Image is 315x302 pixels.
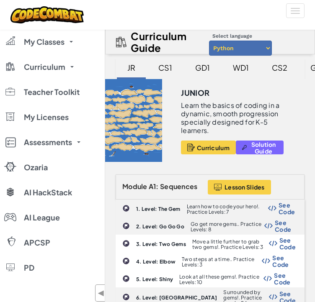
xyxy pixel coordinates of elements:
[122,222,130,230] img: IconChallengeLevel.svg
[263,58,296,77] div: CS2
[225,184,265,190] span: Lesson Slides
[10,6,84,23] img: CodeCombat logo
[136,258,176,265] b: 4. Level: Elbow
[279,202,296,215] span: See Code
[275,219,296,233] span: See Code
[24,189,72,196] span: AI HackStack
[149,182,198,191] span: A1: Sequences
[122,293,130,301] img: IconChallengeLevel.svg
[122,182,147,191] span: Module
[197,144,230,151] span: Curriculum
[98,287,105,299] span: ◀
[187,58,218,77] div: GD1
[116,37,127,47] img: IconCurriculumGuide.svg
[116,270,305,287] a: 5. Level: Shiny Look at all these gems!. Practice Levels: 10 Show Code Logo See Code
[122,275,130,282] img: IconChallengeLevel.svg
[262,258,270,264] img: Show Code Logo
[24,88,80,96] span: Teacher Toolkit
[274,272,296,285] span: See Code
[116,235,305,252] a: 3. Level: Two Gems Move a little further to grab two gems!. Practice Levels: 3 Show Code Logo See...
[209,30,256,42] span: Select language
[187,204,268,215] p: Learn how to code your hero!. Practice Levels: 7
[150,58,181,77] div: CS1
[181,141,236,154] button: Curriculum
[192,239,269,250] p: Move a little further to grab two gems!. Practice Levels: 3
[116,217,305,235] a: 2. Level: Go Go Go Go get more gems.. Practice Levels: 8 Show Code Logo See Code
[191,221,264,232] p: Go get more gems.. Practice Levels: 8
[122,257,130,265] img: IconChallengeLevel.svg
[279,237,296,250] span: See Code
[116,200,305,217] a: 1. Level: The Gem Learn how to code your hero!. Practice Levels: 7 Show Code Logo See Code
[136,223,184,230] b: 2. Level: Go Go Go
[264,223,273,229] img: Show Code Logo
[225,58,257,77] div: WD1
[181,101,284,135] p: Learn the basics of coding in a dynamic, smooth progression specially designed for K-5 learners.
[24,113,69,121] span: My Licenses
[24,63,65,71] span: Curriculum
[24,214,60,221] span: AI League
[182,256,262,267] p: Two steps at a time.. Practice Levels: 3
[24,164,48,171] span: Ozaria
[236,141,284,154] button: Solution Guide
[268,205,276,211] img: Show Code Logo
[181,87,209,99] h3: Junior
[116,252,305,270] a: 4. Level: Elbow Two steps at a time.. Practice Levels: 3 Show Code Logo See Code
[136,276,173,282] b: 5. Level: Shiny
[119,58,144,77] div: JR
[24,38,65,46] span: My Classes
[263,276,272,282] img: Show Code Logo
[122,205,130,212] img: IconChallengeLevel.svg
[208,180,271,195] button: Lesson Slides
[136,294,217,301] b: 6. Level: [GEOGRAPHIC_DATA]
[269,241,277,246] img: Show Code Logo
[179,274,263,285] p: Look at all these gems!. Practice Levels: 10
[136,241,186,247] b: 3. Level: Two Gems
[24,138,72,146] span: Assessments
[272,254,296,268] span: See Code
[136,206,181,212] b: 1. Level: The Gem
[269,294,277,300] img: Show Code Logo
[250,141,277,154] span: Solution Guide
[131,30,209,54] h2: Curriculum Guide
[122,240,130,247] img: IconChallengeLevel.svg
